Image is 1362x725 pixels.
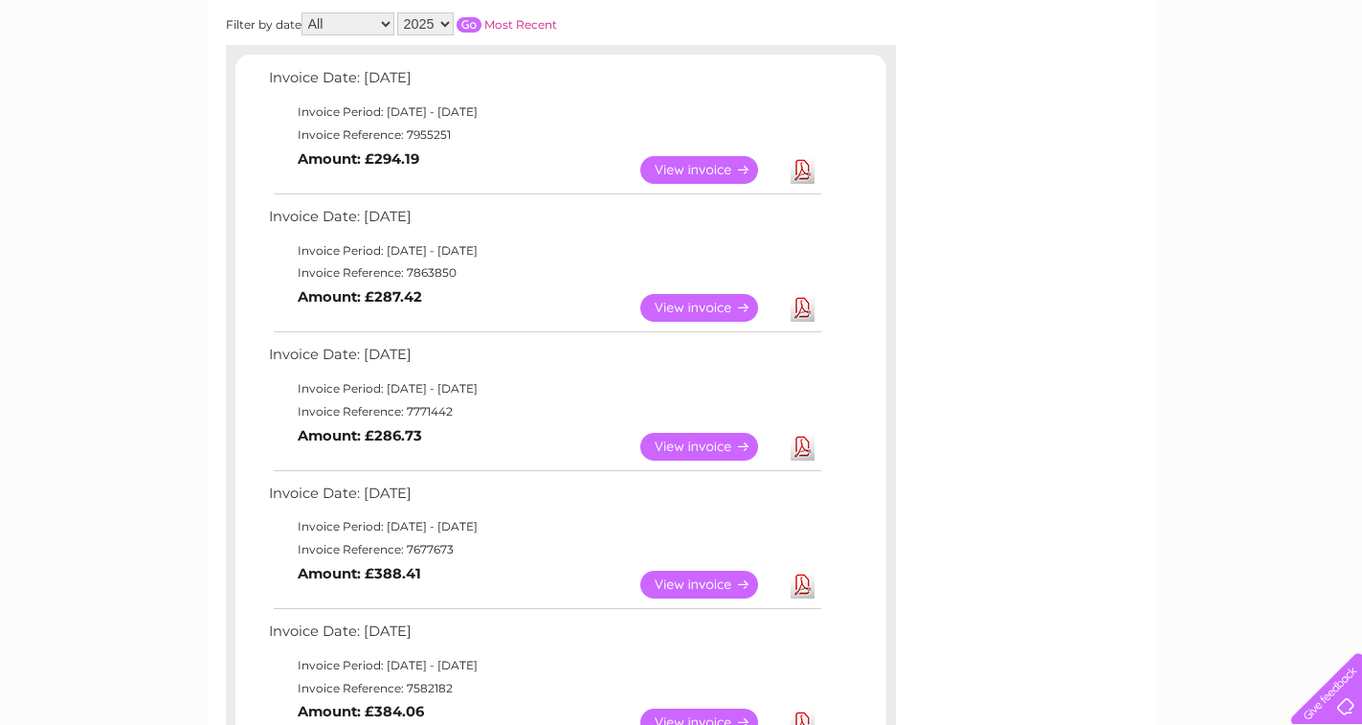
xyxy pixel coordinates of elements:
[791,433,815,461] a: Download
[48,50,145,108] img: logo.png
[298,427,422,444] b: Amount: £286.73
[640,156,781,184] a: View
[264,101,824,124] td: Invoice Period: [DATE] - [DATE]
[264,261,824,284] td: Invoice Reference: 7863850
[264,377,824,400] td: Invoice Period: [DATE] - [DATE]
[1299,81,1344,96] a: Log out
[1195,81,1223,96] a: Blog
[1001,10,1133,34] a: 0333 014 3131
[484,17,557,32] a: Most Recent
[1073,81,1115,96] a: Energy
[1025,81,1061,96] a: Water
[264,65,824,101] td: Invoice Date: [DATE]
[230,11,1134,93] div: Clear Business is a trading name of Verastar Limited (registered in [GEOGRAPHIC_DATA] No. 3667643...
[298,288,422,306] b: Amount: £287.42
[264,342,824,377] td: Invoice Date: [DATE]
[640,433,781,461] a: View
[1127,81,1184,96] a: Telecoms
[264,481,824,516] td: Invoice Date: [DATE]
[298,703,424,720] b: Amount: £384.06
[264,515,824,538] td: Invoice Period: [DATE] - [DATE]
[791,294,815,322] a: Download
[298,150,419,168] b: Amount: £294.19
[264,239,824,262] td: Invoice Period: [DATE] - [DATE]
[791,571,815,599] a: Download
[264,124,824,147] td: Invoice Reference: 7955251
[264,654,824,677] td: Invoice Period: [DATE] - [DATE]
[264,619,824,654] td: Invoice Date: [DATE]
[264,538,824,561] td: Invoice Reference: 7677673
[1235,81,1282,96] a: Contact
[264,677,824,700] td: Invoice Reference: 7582182
[298,565,421,582] b: Amount: £388.41
[640,571,781,599] a: View
[640,294,781,322] a: View
[791,156,815,184] a: Download
[264,204,824,239] td: Invoice Date: [DATE]
[226,12,728,35] div: Filter by date
[264,400,824,423] td: Invoice Reference: 7771442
